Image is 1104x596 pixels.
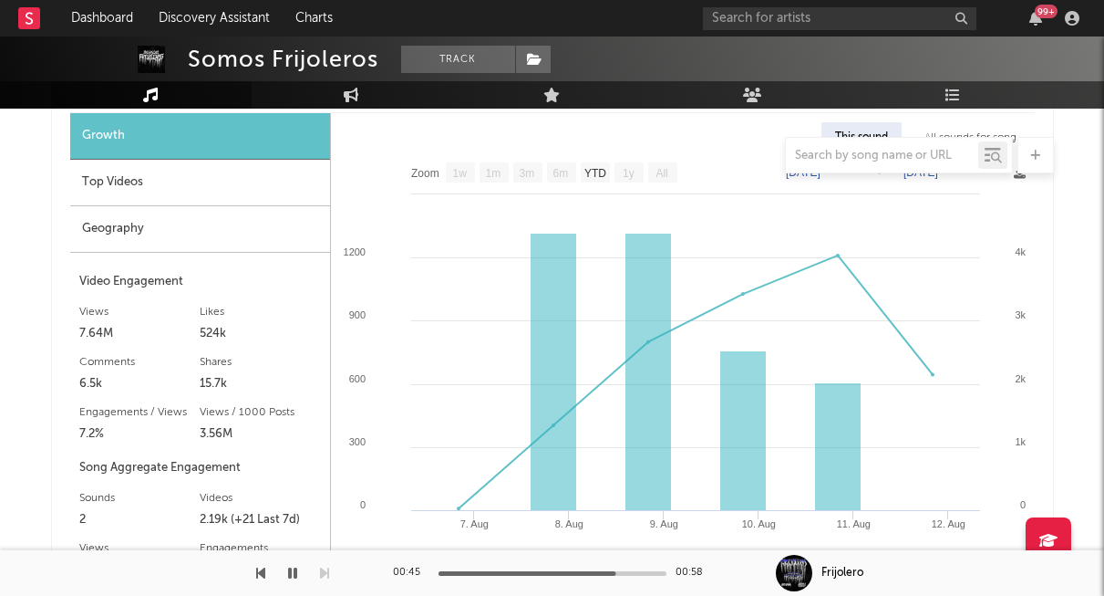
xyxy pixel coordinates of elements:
[79,509,201,531] div: 2
[79,402,201,423] div: Engagements / Views
[79,373,201,395] div: 6.5k
[200,373,321,395] div: 15.7k
[703,7,976,30] input: Search for artists
[79,487,201,509] div: Sounds
[931,518,965,529] text: 12. Aug
[343,246,365,257] text: 1200
[200,509,321,531] div: 2.19k (+21 Last 7d)
[821,122,902,153] div: This sound
[79,423,201,445] div: 7.2%
[401,46,515,73] button: Track
[1029,11,1042,26] button: 99+
[70,113,330,160] div: Growth
[741,518,775,529] text: 10. Aug
[1015,246,1026,257] text: 4k
[200,301,321,323] div: Likes
[1035,5,1058,18] div: 99 +
[1015,309,1026,320] text: 3k
[79,538,201,559] div: Views
[676,562,712,584] div: 00:58
[1015,373,1026,384] text: 2k
[200,402,321,423] div: Views / 1000 Posts
[79,271,321,293] div: Video Engagement
[348,309,365,320] text: 900
[359,499,365,510] text: 0
[79,301,201,323] div: Views
[393,562,429,584] div: 00:45
[200,423,321,445] div: 3.56M
[786,149,978,163] input: Search by song name or URL
[554,518,583,529] text: 8. Aug
[79,351,201,373] div: Comments
[79,457,321,479] div: Song Aggregate Engagement
[911,122,1030,153] div: All sounds for song
[1015,436,1026,447] text: 1k
[348,436,365,447] text: 300
[200,323,321,345] div: 524k
[1019,499,1025,510] text: 0
[70,206,330,253] div: Geography
[79,323,201,345] div: 7.64M
[200,487,321,509] div: Videos
[459,518,488,529] text: 7. Aug
[836,518,870,529] text: 11. Aug
[348,373,365,384] text: 600
[821,565,863,581] div: Frijolero
[200,351,321,373] div: Shares
[70,160,330,206] div: Top Videos
[188,46,378,73] div: Somos Frijoleros
[200,538,321,559] div: Engagements
[649,518,677,529] text: 9. Aug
